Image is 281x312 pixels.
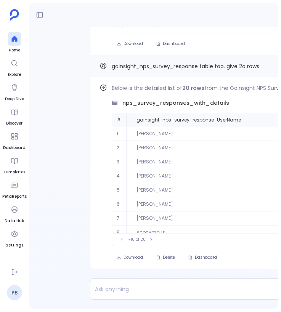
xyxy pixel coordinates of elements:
span: Settings [6,242,23,248]
a: Deep Dive [5,81,24,102]
td: 3 [112,155,127,169]
span: Templates [3,169,25,175]
td: 4 [112,169,127,183]
button: Dashboard [151,38,190,49]
span: 1-10 of 20 [127,237,146,243]
button: Dashboard [183,252,222,263]
a: Explore [8,56,21,78]
strong: 20 rows [182,84,204,92]
a: Templates [3,154,25,175]
span: Discover [6,120,22,126]
span: Dashboard [163,41,185,46]
td: 1 [112,127,127,141]
span: Download [124,41,143,46]
span: Home [8,47,21,53]
a: Discover [6,105,22,126]
button: Delete [151,252,180,263]
button: Download [112,38,148,49]
a: PetaReports [2,178,27,200]
a: Home [8,32,21,53]
td: 6 [112,197,127,211]
span: PetaReports [2,194,27,200]
span: gainsight_nps_survey_response_UserName [136,117,241,123]
span: gainsight_nps_survey_response table too. give 2o rows [112,62,259,70]
span: Download [124,255,143,260]
a: Data Hub [5,203,24,224]
td: 7 [112,211,127,226]
span: Data Hub [5,218,24,224]
td: 2 [112,141,127,155]
span: Dashboard [3,145,26,151]
span: Dashboard [195,255,217,260]
a: Settings [6,227,23,248]
a: PS [7,285,22,300]
td: 5 [112,183,127,197]
span: nps_survey_responses_with_details [122,99,229,107]
span: Delete [163,255,175,260]
span: # [117,117,121,123]
button: Download [112,252,148,263]
span: Deep Dive [5,96,24,102]
img: petavue logo [10,9,19,21]
td: 8 [112,226,127,240]
span: Explore [8,72,21,78]
a: Dashboard [3,130,26,151]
